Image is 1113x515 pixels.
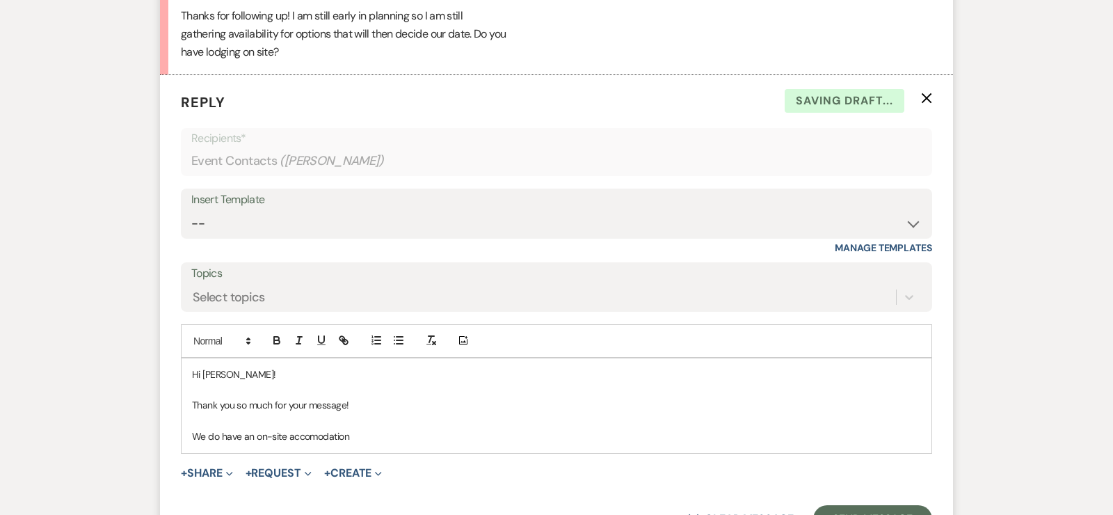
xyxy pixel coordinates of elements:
button: Create [324,468,382,479]
button: Share [181,468,233,479]
button: Request [246,468,312,479]
span: Reply [181,93,225,111]
p: Recipients* [191,129,922,148]
span: + [181,468,187,479]
div: Insert Template [191,190,922,210]
div: Select topics [193,287,265,306]
span: Saving draft... [785,89,904,113]
p: Thank you so much for your message! [192,397,921,413]
label: Topics [191,264,922,284]
span: ( [PERSON_NAME] ) [280,152,384,171]
p: We do have an on-site accomodation [192,429,921,444]
span: + [324,468,330,479]
div: Event Contacts [191,148,922,175]
p: Hi [PERSON_NAME]! [192,367,921,382]
span: + [246,468,252,479]
a: Manage Templates [835,241,932,254]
